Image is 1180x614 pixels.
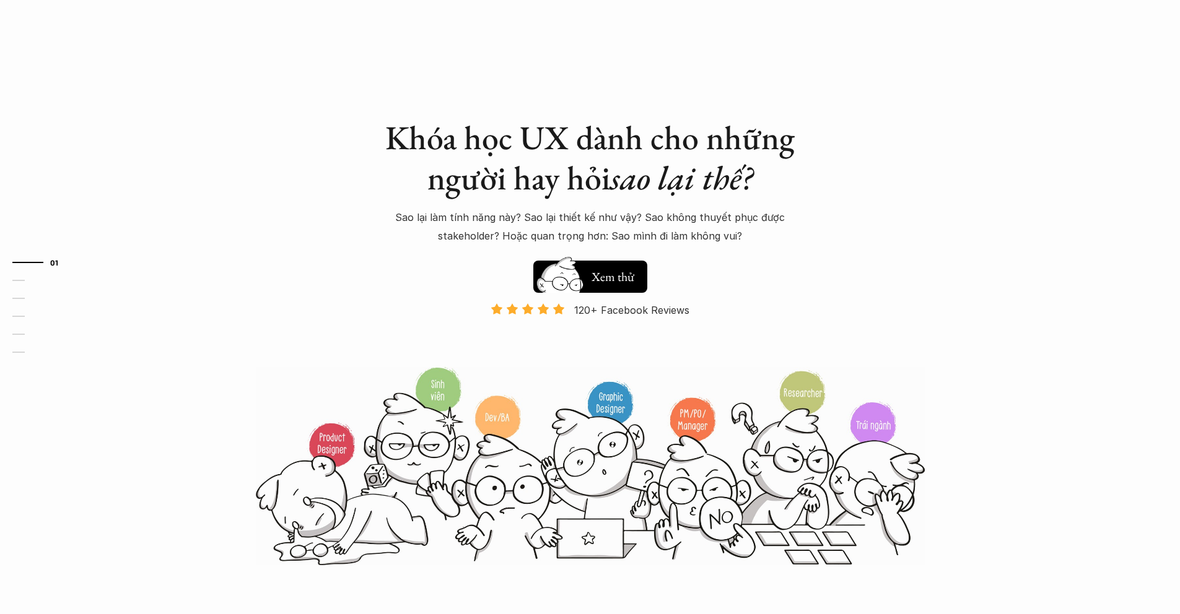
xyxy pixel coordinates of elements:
p: Sao lại làm tính năng này? Sao lại thiết kế như vậy? Sao không thuyết phục được stakeholder? Hoặc... [374,208,807,246]
strong: 01 [50,257,59,266]
h1: Khóa học UX dành cho những người hay hỏi [374,118,807,198]
a: Xem thử [533,254,647,293]
a: 120+ Facebook Reviews [480,303,701,365]
p: 120+ Facebook Reviews [574,301,689,319]
h5: Xem thử [592,268,634,285]
a: 01 [12,255,71,270]
em: sao lại thế? [610,156,753,199]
